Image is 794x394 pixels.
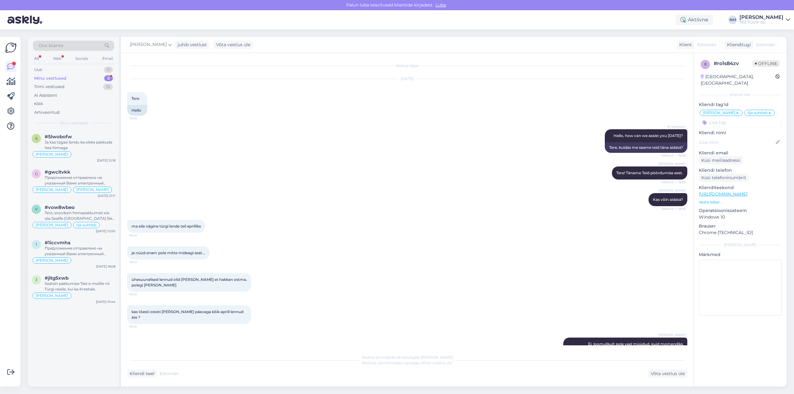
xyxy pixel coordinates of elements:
[699,229,782,236] p: Chrome [TECHNICAL_ID]
[45,210,115,221] div: Tere, sooviksin hinnapakkumist siis siia Sealife [GEOGRAPHIC_DATA] 5le täiskasvanule 7 ööd. välju...
[704,62,707,67] span: r
[605,142,687,153] div: Tere, kuidas me saame teid täna aidata?
[103,84,113,90] div: 15
[725,42,751,48] div: Klienditugi
[214,41,253,49] div: Võta vestlus üle
[45,205,75,210] span: #vow8wbeo
[129,324,152,329] span: 19:40
[130,41,167,48] span: [PERSON_NAME]
[104,75,113,82] div: 5
[661,153,685,158] span: Nähtud ✓ 19:08
[35,277,37,282] span: j
[52,55,63,63] div: Web
[676,14,713,25] div: Aktiivne
[752,60,780,67] span: Offline
[45,134,72,139] span: #5lwobofw
[653,197,683,202] span: Kas võin aidata?
[129,233,152,238] span: 19:40
[701,73,775,86] div: [GEOGRAPHIC_DATA], [GEOGRAPHIC_DATA]
[104,67,113,73] div: 0
[127,370,154,377] div: Kliendi keel
[756,42,775,48] span: Estonian
[127,105,147,116] div: Hello
[699,167,782,174] p: Kliendi telefon
[699,92,782,98] div: Kliendi info
[677,42,692,48] div: Klient
[699,191,747,197] a: [URL][DOMAIN_NAME]
[659,333,685,337] span: [PERSON_NAME]
[76,223,96,227] span: Ilja suhtleb
[699,184,782,191] p: Klienditeekond
[699,242,782,248] div: [PERSON_NAME]
[45,169,70,175] span: #gwcitvkk
[662,124,685,129] span: AI Assistent
[35,136,38,141] span: 5
[662,180,685,184] span: Nähtud ✓ 19:39
[699,101,782,108] p: Kliendi tag'id
[127,63,687,69] div: Vestlus algas
[60,120,87,126] span: Minu vestlused
[699,199,782,205] p: Vaata edasi ...
[703,111,735,115] span: [PERSON_NAME]
[45,139,115,151] div: Ja kas tagasi lendu ka oleks pakkuda hea hinnaga
[35,171,38,176] span: g
[728,15,737,24] div: NM
[96,299,115,304] div: [DATE] 15:44
[97,158,115,163] div: [DATE] 12:18
[98,193,115,198] div: [DATE] 21:11
[127,76,687,82] div: [DATE]
[101,55,114,63] div: Email
[132,309,244,320] span: kas tõesti osteti [PERSON_NAME] päevaga kõik aprill lennud ära ?
[34,101,43,107] div: Kõik
[132,96,139,101] span: Tere
[36,259,68,262] span: [PERSON_NAME]
[739,15,790,25] a: [PERSON_NAME]TEZ TOUR OÜ
[129,260,152,264] span: 19:40
[747,111,768,115] span: Ilja suhtleb
[34,75,66,82] div: Minu vestlused
[699,223,782,229] p: Brauser
[36,242,37,247] span: 1
[160,370,179,377] span: Estonian
[699,174,749,182] div: Küsi telefoninumbrit
[699,150,782,156] p: Kliendi email
[361,361,453,365] span: Vestluse ülevõtmiseks vajutage
[699,207,782,214] p: Operatsioonisüsteem
[582,342,684,357] span: Ei, loomulikult pole veel müüdud, kuid momendiks lennupiletite müük on peatatud. Palun kontrollig...
[613,133,683,138] span: Hello, how can we assist you [DATE]?
[5,42,17,54] img: Askly Logo
[659,162,685,166] span: [PERSON_NAME]
[699,139,774,146] input: Lisa nimi
[699,214,782,220] p: Windows 10
[36,223,68,227] span: [PERSON_NAME]
[739,20,783,25] div: TEZ TOUR OÜ
[45,275,69,281] span: #jitg5xwb
[175,42,207,48] div: juhib vestlust
[699,130,782,136] p: Kliendi nimi
[45,175,115,186] div: Предложение отправлено на указанный Вами электронный адрес.
[697,42,716,48] span: Estonian
[132,250,205,255] span: ja nüüd enam pole mitte mideagi seal....
[45,240,70,246] span: #1iccvmha
[662,206,685,211] span: Nähtud ✓ 19:39
[648,370,687,378] div: Võta vestlus üle
[699,118,782,127] input: Lisa tag
[714,60,752,67] div: # ro1s84zv
[45,281,115,292] div: Saatsin pakkumise Teie e-mailile nii Türgi reisile, kui ka Kreetale.
[36,188,68,192] span: [PERSON_NAME]
[132,277,248,287] span: ühesuunalised lennud olid [PERSON_NAME] et hakkan ostma, polegi [PERSON_NAME]
[34,84,65,90] div: Tiimi vestlused
[34,92,57,99] div: AI Assistent
[699,156,743,165] div: Küsi meiliaadressi
[129,116,152,121] span: 19:08
[362,355,453,360] span: Vestlus on määratud kasutajale [PERSON_NAME]
[36,294,68,298] span: [PERSON_NAME]
[35,207,38,211] span: v
[129,292,152,297] span: 19:40
[659,188,685,193] span: [PERSON_NAME]
[739,15,783,20] div: [PERSON_NAME]
[38,42,63,49] span: Otsi kliente
[33,55,40,63] div: All
[419,361,453,365] i: „Võtke vestlus üle”
[132,224,201,228] span: ma eile nägine türgi lende teil aprilliks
